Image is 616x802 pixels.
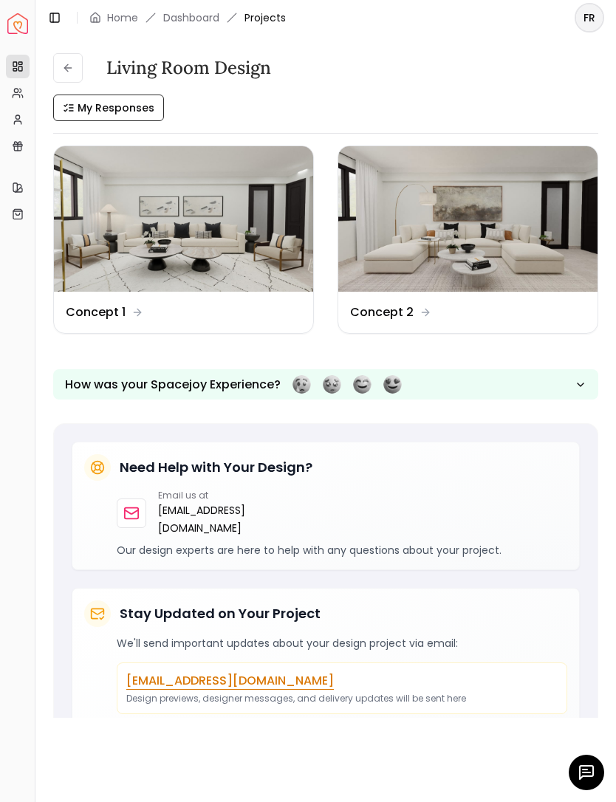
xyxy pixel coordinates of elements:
[338,146,598,292] img: Concept 2
[117,543,567,558] p: Our design experts are here to help with any questions about your project.
[120,457,312,478] h5: Need Help with Your Design?
[120,603,321,624] h5: Stay Updated on Your Project
[53,369,598,400] button: How was your Spacejoy Experience?Feeling terribleFeeling badFeeling goodFeeling awesome
[89,10,286,25] nav: breadcrumb
[53,95,164,121] button: My Responses
[244,10,286,25] span: Projects
[575,3,604,32] button: FR
[7,13,28,34] a: Spacejoy
[126,693,558,705] p: Design previews, designer messages, and delivery updates will be sent here
[7,13,28,34] img: Spacejoy Logo
[158,490,245,501] p: Email us at
[163,10,219,25] a: Dashboard
[350,304,414,321] dd: Concept 2
[107,10,138,25] a: Home
[78,100,154,115] span: My Responses
[117,636,567,651] p: We'll send important updates about your design project via email:
[54,146,313,292] img: Concept 1
[65,376,281,394] p: How was your Spacejoy Experience?
[338,145,598,334] a: Concept 2Concept 2
[53,145,314,334] a: Concept 1Concept 1
[576,4,603,31] span: FR
[158,501,245,537] a: [EMAIL_ADDRESS][DOMAIN_NAME]
[106,56,271,80] h3: Living Room Design
[66,304,126,321] dd: Concept 1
